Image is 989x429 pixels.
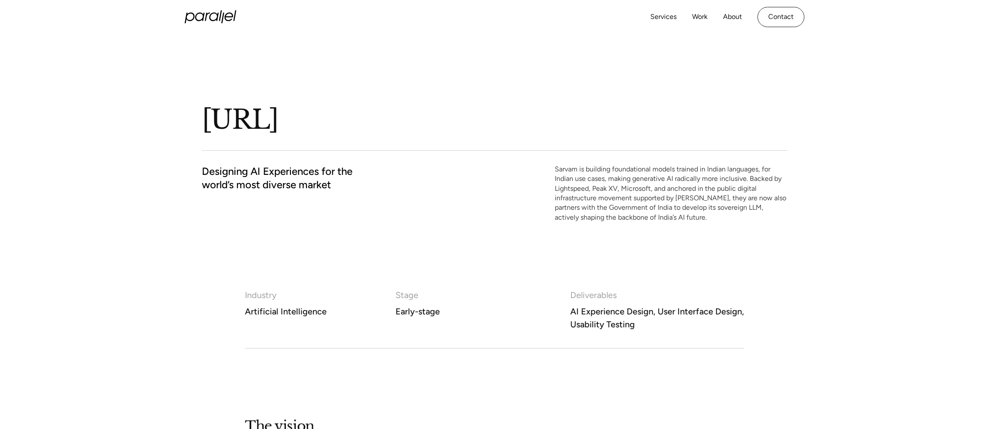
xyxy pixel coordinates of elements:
[396,305,440,318] h4: Early-stage
[723,11,742,23] a: About
[570,305,744,331] h4: AI Experience Design, User Interface Design, Usability Testing
[650,11,677,23] a: Services
[570,289,744,302] h3: Deliverables
[555,165,787,222] p: Sarvam is building foundational models trained in Indian languages, for Indian use cases, making ...
[757,7,804,27] a: Contact
[202,165,352,191] h2: Designing AI Experiences for the world’s most diverse market
[245,305,327,318] h4: Artificial Intelligence
[692,11,708,23] a: Work
[202,103,546,137] h1: [URL]
[185,10,236,23] a: home
[396,289,440,302] h3: Stage
[245,289,327,302] h3: Industry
